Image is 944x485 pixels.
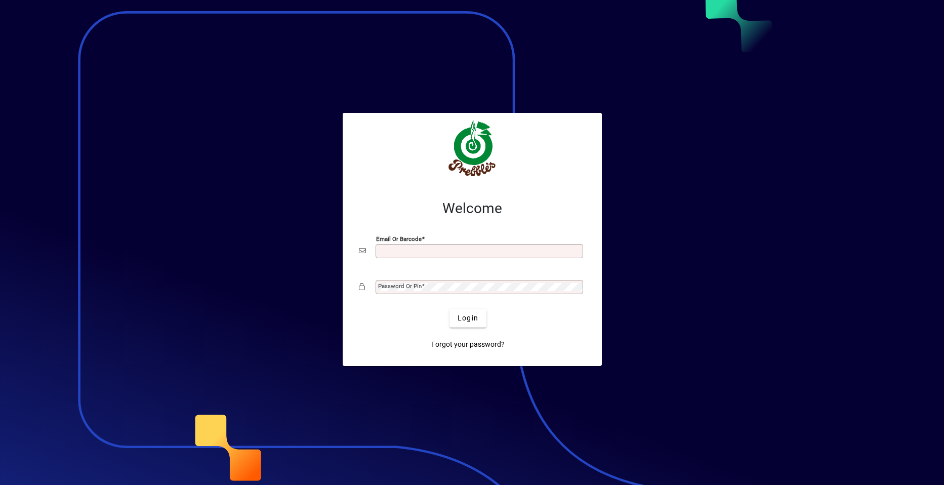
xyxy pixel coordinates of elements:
[359,200,586,217] h2: Welcome
[376,235,422,242] mat-label: Email or Barcode
[458,313,478,324] span: Login
[431,339,505,350] span: Forgot your password?
[378,282,422,290] mat-label: Password or Pin
[427,336,509,354] a: Forgot your password?
[449,309,486,328] button: Login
